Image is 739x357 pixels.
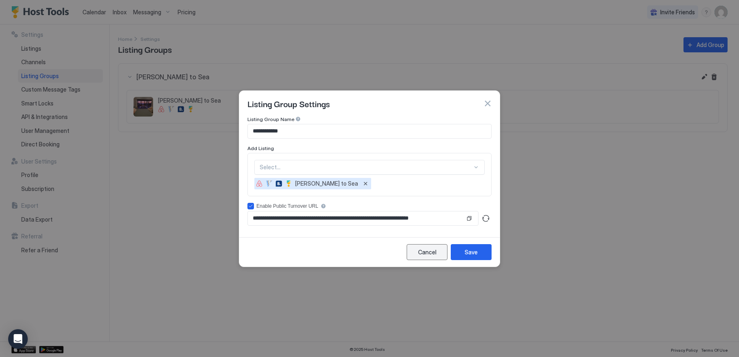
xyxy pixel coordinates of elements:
button: Generate turnover URL [480,213,492,224]
div: Open Intercom Messenger [8,329,28,349]
div: Enable Public Turnover URL [256,203,318,209]
div: Save [465,248,478,256]
span: Add Listing [247,145,274,151]
input: Input Field [248,211,465,225]
button: Save [451,244,492,260]
span: Listing Group Name [247,116,294,122]
span: [PERSON_NAME] to Sea [295,180,358,187]
button: Cancel [407,244,447,260]
button: Copy [465,214,473,222]
input: Input Field [248,124,491,138]
span: Listing Group Settings [247,97,330,110]
div: accessCode [247,203,492,209]
div: Cancel [418,248,436,256]
button: Remove [361,180,369,188]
